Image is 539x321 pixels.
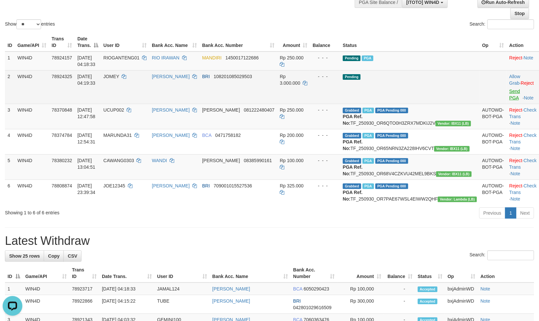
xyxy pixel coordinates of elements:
[363,183,374,189] span: Marked by bxjAdminWD
[340,129,480,154] td: TF_250930_OR65NRN3ZA228IHV6CVT
[509,133,523,138] a: Reject
[52,74,72,79] span: 78924325
[313,73,338,80] div: - - -
[343,114,363,126] b: PGA Ref. No:
[434,146,470,152] span: Vendor URL: https://dashboard.q2checkout.com/secure
[5,70,15,104] td: 2
[511,171,521,176] a: Note
[5,234,534,247] h1: Latest Withdraw
[52,183,72,188] span: 78808874
[77,55,95,67] span: [DATE] 04:18:33
[244,107,274,113] span: Copy 081222480407 to clipboard
[202,107,240,113] span: [PERSON_NAME]
[313,107,338,113] div: - - -
[44,250,64,262] a: Copy
[99,283,154,295] td: [DATE] 04:18:33
[77,183,95,195] span: [DATE] 23:39:34
[340,154,480,180] td: TF_250930_OR68V4CZKVU42MEL9BKS
[509,133,537,144] a: Check Trans
[363,108,374,113] span: Marked by bxjAdminWD
[480,129,507,154] td: AUTOWD-BOT-PGA
[343,183,361,189] span: Grabbed
[343,190,363,202] b: PGA Ref. No:
[77,158,95,170] span: [DATE] 13:04:51
[15,33,49,52] th: Game/API: activate to sort column ascending
[5,264,23,283] th: ID: activate to sort column descending
[199,33,277,52] th: Bank Acc. Number: activate to sort column ascending
[5,154,15,180] td: 5
[15,52,49,71] td: WIN4D
[154,283,210,295] td: JAMAL124
[68,253,77,259] span: CSV
[202,74,210,79] span: BRI
[375,183,408,189] span: PGA Pending
[202,55,222,60] span: MANDIRI
[418,299,437,304] span: Accepted
[480,154,507,180] td: AUTOWD-BOT-PGA
[244,158,272,163] span: Copy 08385990161 to clipboard
[313,132,338,139] div: - - -
[154,295,210,314] td: TUBE
[5,207,220,216] div: Showing 1 to 6 of 6 entries
[23,283,69,295] td: WIN4D
[99,264,154,283] th: Date Trans.: activate to sort column ascending
[214,183,252,188] span: Copy 709001015527536 to clipboard
[280,158,303,163] span: Rp 100.000
[363,133,374,139] span: Marked by bxjAdminWD
[152,133,190,138] a: [PERSON_NAME]
[15,70,49,104] td: WIN4D
[310,33,340,52] th: Balance
[487,19,534,29] input: Search:
[340,33,480,52] th: Status
[363,158,374,164] span: Marked by bxjAdminWD
[214,74,252,79] span: Copy 108201085029503 to clipboard
[509,183,537,195] a: Check Trans
[215,133,241,138] span: Copy 0471758182 to clipboard
[343,55,361,61] span: Pending
[479,207,505,219] a: Previous
[104,183,125,188] span: JOE12345
[5,19,55,29] label: Show entries
[154,264,210,283] th: User ID: activate to sort column ascending
[77,74,95,86] span: [DATE] 04:19:33
[509,55,523,60] a: Reject
[343,164,363,176] b: PGA Ref. No:
[435,121,471,126] span: Vendor URL: https://dashboard.q2checkout.com/secure
[280,55,303,60] span: Rp 250.000
[5,129,15,154] td: 4
[291,264,337,283] th: Bank Acc. Number: activate to sort column ascending
[3,3,22,22] button: Open LiveChat chat widget
[415,264,445,283] th: Status: activate to sort column ascending
[104,55,140,60] span: RIOGANTENG01
[509,74,521,86] span: ·
[152,74,190,79] a: [PERSON_NAME]
[280,183,303,188] span: Rp 325.000
[212,298,250,304] a: [PERSON_NAME]
[293,298,301,304] span: BRI
[210,264,291,283] th: Bank Acc. Name: activate to sort column ascending
[313,54,338,61] div: - - -
[225,55,259,60] span: Copy 1450017122686 to clipboard
[509,158,523,163] a: Reject
[337,283,384,295] td: Rp 100,000
[509,107,523,113] a: Reject
[23,295,69,314] td: WIN4D
[313,182,338,189] div: - - -
[375,108,408,113] span: PGA Pending
[101,33,149,52] th: User ID: activate to sort column ascending
[384,295,415,314] td: -
[362,55,373,61] span: PGA
[375,158,408,164] span: PGA Pending
[445,264,478,283] th: Op: activate to sort column ascending
[202,183,210,188] span: BRI
[69,295,99,314] td: 78922866
[15,104,49,129] td: WIN4D
[5,52,15,71] td: 1
[15,129,49,154] td: WIN4D
[104,74,119,79] span: JOMEY
[384,283,415,295] td: -
[5,104,15,129] td: 3
[52,107,72,113] span: 78370848
[15,154,49,180] td: WIN4D
[104,133,132,138] span: MARUNDA31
